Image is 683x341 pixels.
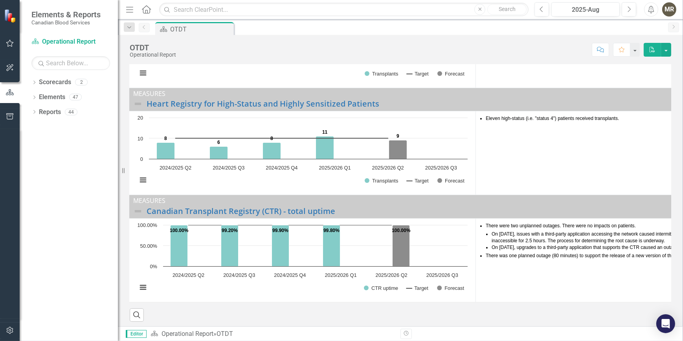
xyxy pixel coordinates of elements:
[406,285,428,291] button: Show Target
[65,109,77,115] div: 44
[164,136,167,141] text: 8
[187,223,393,227] g: Target, series 2 of 3. Line with 6 data points.
[170,24,232,34] div: OTDT
[221,225,239,266] path: 2024/2025 Q3, 99.2. CTR uptime.
[133,114,472,192] div: Chart. Highcharts interactive chart.
[407,71,429,77] button: Show Target
[487,4,527,15] button: Search
[499,6,516,12] span: Search
[272,225,289,266] path: 2024/2025 Q4, 99.9. CTR uptime.
[223,272,255,278] text: 2024/2025 Q3
[140,243,157,249] text: 50.00%
[323,225,340,266] path: 2025/2026 Q1, 99.8. CTR uptime.
[217,140,220,145] text: 6
[171,225,188,266] path: 2024/2025 Q2, 100. CTR uptime.
[551,2,620,17] button: 2025-Aug
[437,178,465,184] button: Show Forecast
[39,108,61,117] a: Reports
[393,225,410,266] path: 2025/2026 Q2, 100. Forecast.
[138,282,149,293] button: View chart menu, Chart
[316,136,334,159] path: 2025/2026 Q1, 11. Transplants.
[39,78,71,87] a: Scorecards
[397,133,399,139] text: 9
[662,2,676,17] button: MR
[323,228,340,233] text: 99.80%
[133,206,143,216] img: Not Defined
[157,143,175,159] path: 2024/2025 Q2, 8. Transplants.
[210,147,228,159] path: 2024/2025 Q3, 6. Transplants.
[31,37,110,46] a: Operational Report
[150,264,158,269] text: 0%
[130,52,176,58] div: Operational Report
[162,330,213,337] a: Operational Report
[437,285,464,291] button: Show Forecast
[263,143,281,159] path: 2024/2025 Q4, 8. Transplants.
[170,228,189,233] text: 100.00%
[173,272,204,278] text: 2024/2025 Q2
[376,272,408,278] text: 2025/2026 Q2
[138,175,149,186] button: View chart menu, Chart
[222,228,238,233] text: 99.20%
[407,178,429,184] button: Show Target
[437,71,465,77] button: Show Forecast
[133,114,472,192] svg: Interactive chart
[39,93,65,102] a: Elements
[372,165,404,171] text: 2025/2026 Q2
[69,94,82,101] div: 47
[174,137,390,140] g: Target, series 2 of 3. Line with 6 data points.
[160,165,191,171] text: 2024/2025 Q2
[137,222,157,228] text: 100.00%
[426,272,458,278] text: 2025/2026 Q3
[325,272,357,278] text: 2025/2026 Q1
[138,136,143,142] text: 10
[272,228,288,233] text: 99.90%
[364,285,398,291] button: Show CTR uptime
[392,228,411,233] text: 100.00%
[133,99,143,109] img: Not Defined
[126,330,147,338] span: Editor
[140,156,143,162] text: 0
[151,330,395,339] div: »
[213,165,244,171] text: 2024/2025 Q3
[266,165,297,171] text: 2024/2025 Q4
[31,10,101,19] span: Elements & Reports
[365,178,398,184] button: Show Transplants
[554,5,617,15] div: 2025-Aug
[4,9,18,23] img: ClearPoint Strategy
[425,165,457,171] text: 2025/2026 Q3
[389,140,407,159] path: 2025/2026 Q2, 9. Forecast.
[159,3,529,17] input: Search ClearPoint...
[138,68,149,79] button: View chart menu, Chart
[322,129,328,135] text: 11
[656,314,675,333] div: Open Intercom Messenger
[31,19,101,26] small: Canadian Blood Services
[133,221,472,300] div: Chart. Highcharts interactive chart.
[365,71,398,77] button: Show Transplants
[274,272,306,278] text: 2024/2025 Q4
[270,136,273,141] text: 8
[171,225,443,267] g: CTR uptime, series 1 of 3. Bar series with 6 bars.
[319,165,351,171] text: 2025/2026 Q1
[138,115,143,121] text: 20
[217,330,233,337] div: OTDT
[31,56,110,70] input: Search Below...
[130,43,176,52] div: OTDT
[75,79,88,86] div: 2
[133,221,472,300] svg: Interactive chart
